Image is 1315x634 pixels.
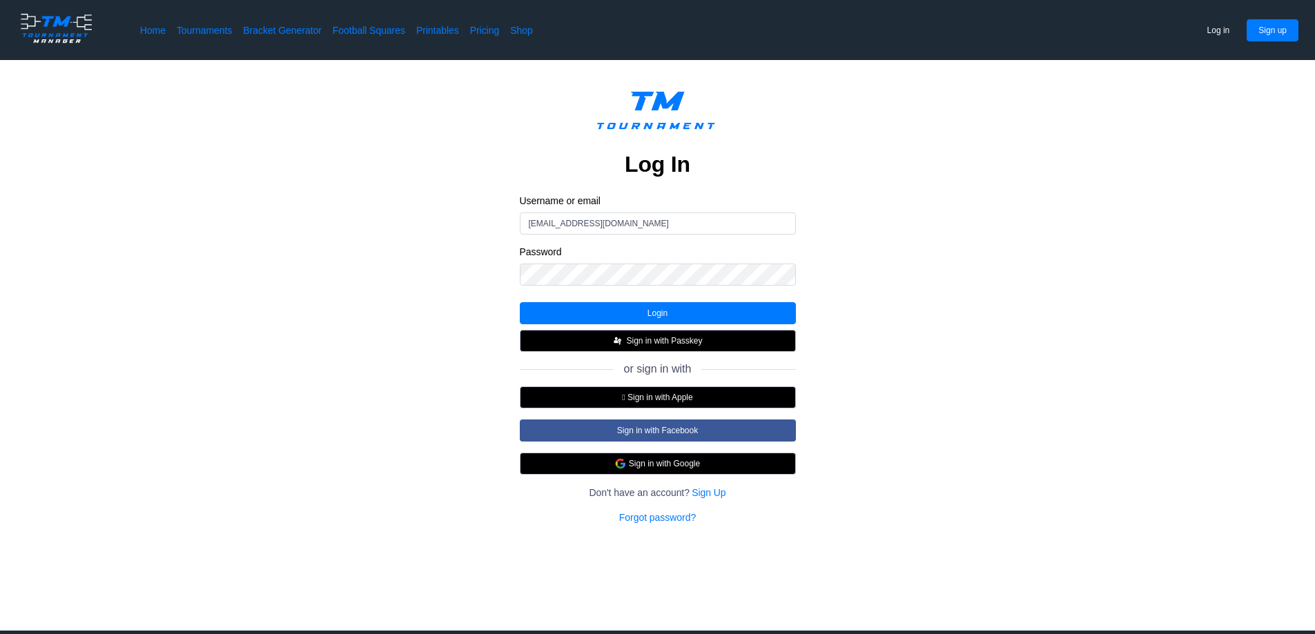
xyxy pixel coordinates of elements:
[520,386,796,408] button:  Sign in with Apple
[140,23,166,37] a: Home
[520,195,796,207] label: Username or email
[520,302,796,324] button: Login
[619,511,696,524] a: Forgot password?
[586,82,730,145] img: logo.ffa97a18e3bf2c7d.png
[612,335,623,346] img: FIDO_Passkey_mark_A_white.b30a49376ae8d2d8495b153dc42f1869.svg
[520,453,796,475] button: Sign in with Google
[520,212,796,235] input: username or email
[1247,19,1298,41] button: Sign up
[17,11,96,46] img: logo.ffa97a18e3bf2c7d.png
[589,486,690,499] span: Don't have an account?
[333,23,405,37] a: Football Squares
[615,458,626,469] img: google.d7f092af888a54de79ed9c9303d689d7.svg
[177,23,232,37] a: Tournaments
[624,363,692,375] span: or sign in with
[520,246,796,258] label: Password
[625,150,690,178] h2: Log In
[470,23,499,37] a: Pricing
[416,23,459,37] a: Printables
[1196,19,1242,41] button: Log in
[243,23,322,37] a: Bracket Generator
[692,486,725,499] a: Sign Up
[520,330,796,352] button: Sign in with Passkey
[520,419,796,442] button: Sign in with Facebook
[510,23,533,37] a: Shop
